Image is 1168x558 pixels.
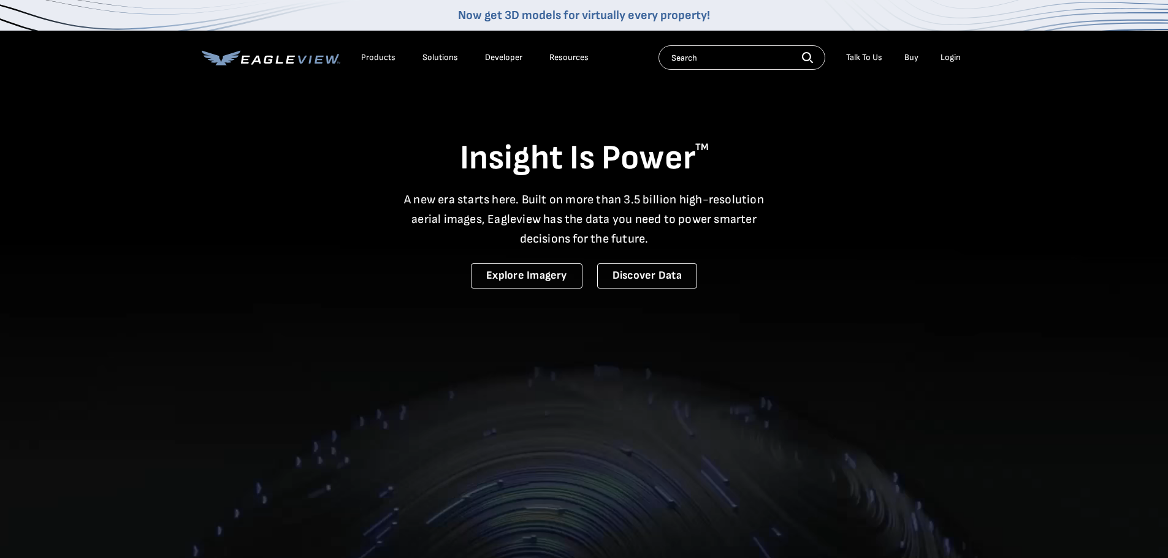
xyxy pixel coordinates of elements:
div: Products [361,52,395,63]
input: Search [658,45,825,70]
a: Now get 3D models for virtually every property! [458,8,710,23]
h1: Insight Is Power [202,137,967,180]
div: Login [941,52,961,63]
div: Resources [549,52,589,63]
a: Explore Imagery [471,263,582,288]
div: Solutions [422,52,458,63]
sup: TM [695,141,709,153]
p: A new era starts here. Built on more than 3.5 billion high-resolution aerial images, Eagleview ha... [397,190,772,249]
div: Talk To Us [846,52,882,63]
a: Discover Data [597,263,697,288]
a: Buy [904,52,918,63]
a: Developer [485,52,522,63]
